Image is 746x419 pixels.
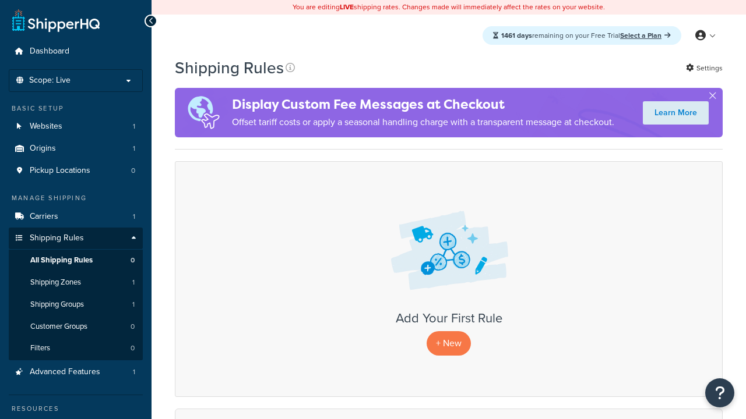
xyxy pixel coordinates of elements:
[9,361,143,383] a: Advanced Features 1
[132,278,135,287] span: 1
[29,76,71,86] span: Scope: Live
[9,338,143,359] li: Filters
[30,212,58,222] span: Carriers
[232,114,614,130] p: Offset tariff costs or apply a seasonal handling charge with a transparent message at checkout.
[9,294,143,315] li: Shipping Groups
[9,206,143,228] a: Carriers 1
[9,116,143,137] li: Websites
[9,338,143,359] a: Filters 0
[9,250,143,271] a: All Shipping Rules 0
[131,343,135,353] span: 0
[30,300,84,310] span: Shipping Groups
[232,95,614,114] h4: Display Custom Fee Messages at Checkout
[686,60,723,76] a: Settings
[9,160,143,182] a: Pickup Locations 0
[9,316,143,338] a: Customer Groups 0
[9,404,143,414] div: Resources
[133,212,135,222] span: 1
[30,166,90,176] span: Pickup Locations
[131,255,135,265] span: 0
[9,294,143,315] a: Shipping Groups 1
[132,300,135,310] span: 1
[131,322,135,332] span: 0
[9,138,143,159] a: Origins 1
[9,361,143,383] li: Advanced Features
[9,272,143,293] li: Shipping Zones
[30,233,84,243] span: Shipping Rules
[30,343,50,353] span: Filters
[30,278,81,287] span: Shipping Zones
[9,138,143,159] li: Origins
[187,311,710,325] h3: Add Your First Rule
[30,322,87,332] span: Customer Groups
[133,144,135,154] span: 1
[133,367,135,377] span: 1
[30,255,93,265] span: All Shipping Rules
[427,331,471,355] p: + New
[501,30,532,41] strong: 1461 days
[9,104,143,113] div: Basic Setup
[9,228,143,360] li: Shipping Rules
[30,122,62,132] span: Websites
[175,88,232,137] img: duties-banner-06bc72dcb5fe05cb3f9472aba00be2ae8eb53ab6f0d8bb03d382ba314ac3c341.png
[131,166,135,176] span: 0
[175,56,284,79] h1: Shipping Rules
[620,30,671,41] a: Select a Plan
[340,2,354,12] b: LIVE
[9,160,143,182] li: Pickup Locations
[9,206,143,228] li: Carriers
[705,378,734,407] button: Open Resource Center
[9,272,143,293] a: Shipping Zones 1
[9,193,143,203] div: Manage Shipping
[30,47,69,56] span: Dashboard
[30,367,100,377] span: Advanced Features
[9,41,143,62] a: Dashboard
[483,26,681,45] div: remaining on your Free Trial
[9,316,143,338] li: Customer Groups
[12,9,100,32] a: ShipperHQ Home
[643,101,709,125] a: Learn More
[9,228,143,249] a: Shipping Rules
[30,144,56,154] span: Origins
[9,250,143,271] li: All Shipping Rules
[133,122,135,132] span: 1
[9,116,143,137] a: Websites 1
